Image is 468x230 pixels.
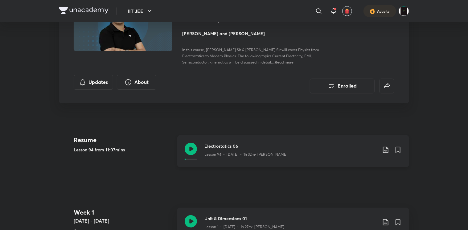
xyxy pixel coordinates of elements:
button: IIT JEE [124,5,157,17]
p: Lesson 94 • [DATE] • 1h 32m • [PERSON_NAME] [204,152,287,157]
img: activity [370,7,375,15]
h5: Lesson 94 from 11:07mins [74,146,172,153]
button: false [380,79,394,93]
h4: Resume [74,135,172,145]
h3: Electrostatics 06 [204,143,377,149]
a: Company Logo [59,7,109,16]
span: In this course, [PERSON_NAME] Sir & [PERSON_NAME] Sir will cover Physics from Electrostatics to M... [182,47,319,64]
h5: [DATE] - [DATE] [74,217,172,224]
button: Updates [74,75,113,90]
img: Anurag Agarwal [399,6,409,16]
p: Lesson 1 • [DATE] • 1h 27m • [PERSON_NAME] [204,224,284,230]
img: avatar [344,8,350,14]
h3: Unit & Dimensions 01 [204,215,377,222]
a: Electrostatics 06Lesson 94 • [DATE] • 1h 32m• [PERSON_NAME] [177,135,409,175]
button: avatar [342,6,352,16]
h1: Detailed Course On Physics 2026 Conquer 4 [182,5,283,23]
button: About [117,75,156,90]
button: Enrolled [310,79,375,93]
h4: [PERSON_NAME] and [PERSON_NAME] [182,30,320,37]
h4: Week 1 [74,208,172,217]
span: Read more [275,60,294,64]
img: Company Logo [59,7,109,14]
